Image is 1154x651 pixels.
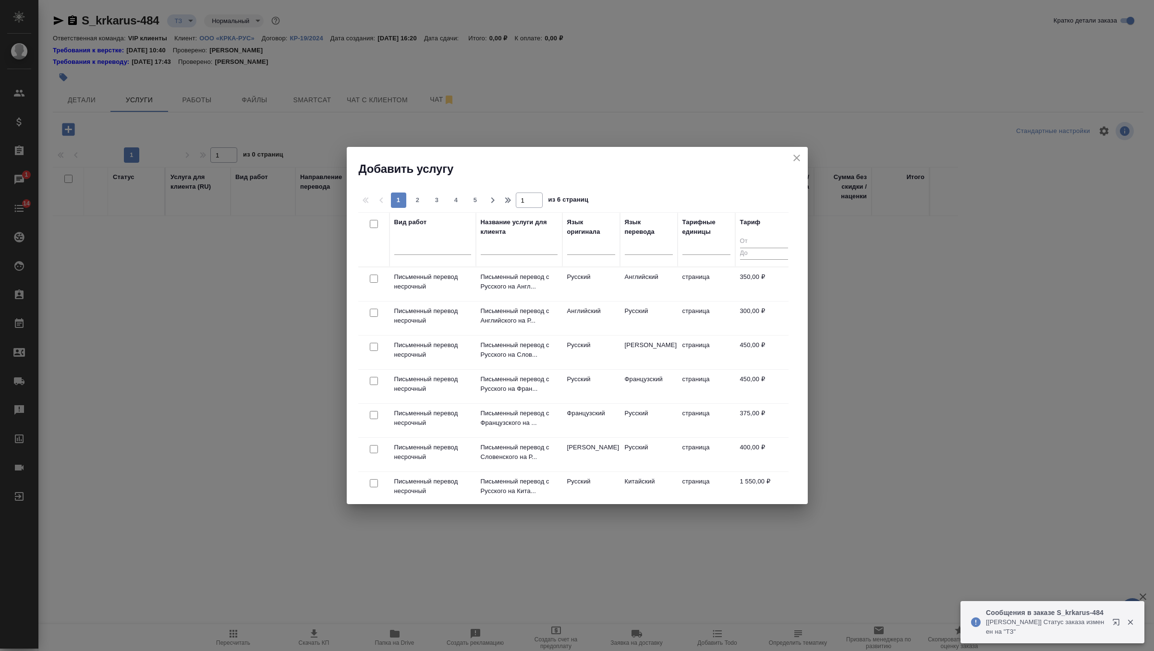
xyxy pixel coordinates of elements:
[562,472,620,506] td: Русский
[429,193,445,208] button: 3
[394,409,471,428] p: Письменный перевод несрочный
[678,336,735,369] td: страница
[394,217,427,227] div: Вид работ
[790,151,804,165] button: close
[735,370,793,403] td: 450,00 ₽
[567,217,615,237] div: Язык оригинала
[394,374,471,394] p: Письменный перевод несрочный
[682,217,730,237] div: Тарифные единицы
[562,404,620,437] td: Французский
[735,301,793,335] td: 300,00 ₽
[735,472,793,506] td: 1 550,00 ₽
[449,193,464,208] button: 4
[394,306,471,325] p: Письменный перевод несрочный
[410,193,425,208] button: 2
[468,193,483,208] button: 5
[620,438,678,471] td: Русский
[740,236,788,248] input: От
[394,443,471,462] p: Письменный перевод несрочный
[620,336,678,369] td: [PERSON_NAME]
[481,409,558,428] p: Письменный перевод с Французского на ...
[481,340,558,360] p: Письменный перевод с Русского на Слов...
[735,267,793,301] td: 350,00 ₽
[410,195,425,205] span: 2
[678,404,735,437] td: страница
[562,370,620,403] td: Русский
[562,438,620,471] td: [PERSON_NAME]
[1106,613,1130,636] button: Открыть в новой вкладке
[429,195,445,205] span: 3
[740,248,788,260] input: До
[359,161,808,177] h2: Добавить услугу
[468,195,483,205] span: 5
[548,194,589,208] span: из 6 страниц
[1120,618,1140,627] button: Закрыть
[740,217,761,227] div: Тариф
[620,267,678,301] td: Английский
[481,374,558,394] p: Письменный перевод с Русского на Фран...
[986,608,1106,617] p: Сообщения в заказе S_krkarus-484
[735,404,793,437] td: 375,00 ₽
[394,340,471,360] p: Письменный перевод несрочный
[678,438,735,471] td: страница
[620,404,678,437] td: Русский
[481,443,558,462] p: Письменный перевод с Словенского на Р...
[562,267,620,301] td: Русский
[678,267,735,301] td: страница
[481,477,558,496] p: Письменный перевод с Русского на Кита...
[394,477,471,496] p: Письменный перевод несрочный
[986,617,1106,637] p: [[PERSON_NAME]] Статус заказа изменен на "ТЗ"
[481,306,558,325] p: Письменный перевод с Английского на Р...
[449,195,464,205] span: 4
[394,272,471,291] p: Письменный перевод несрочный
[678,301,735,335] td: страница
[678,472,735,506] td: страница
[562,336,620,369] td: Русский
[481,272,558,291] p: Письменный перевод с Русского на Англ...
[735,336,793,369] td: 450,00 ₽
[678,370,735,403] td: страница
[620,301,678,335] td: Русский
[562,301,620,335] td: Английский
[620,370,678,403] td: Французский
[481,217,558,237] div: Название услуги для клиента
[625,217,673,237] div: Язык перевода
[620,472,678,506] td: Китайский
[735,438,793,471] td: 400,00 ₽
